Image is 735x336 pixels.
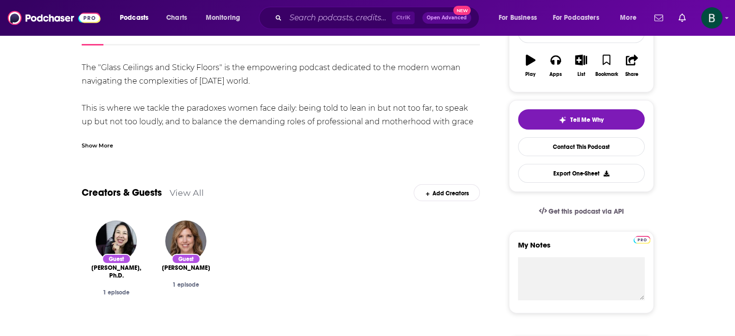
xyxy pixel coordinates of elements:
[96,220,137,262] img: Mary Poffenroth, Ph.D.
[518,137,645,156] a: Contact This Podcast
[165,220,206,262] img: Keri Ohlrich
[619,48,644,83] button: Share
[548,207,623,216] span: Get this podcast via API
[518,109,645,130] button: tell me why sparkleTell Me Why
[414,184,480,201] div: Add Creators
[595,72,618,77] div: Bookmark
[82,187,162,199] a: Creators & Guests
[427,15,467,20] span: Open Advanced
[543,48,568,83] button: Apps
[160,10,193,26] a: Charts
[701,7,722,29] img: User Profile
[8,9,101,27] img: Podchaser - Follow, Share and Rate Podcasts
[518,240,645,257] label: My Notes
[559,116,566,124] img: tell me why sparkle
[549,72,562,77] div: Apps
[577,72,585,77] div: List
[594,48,619,83] button: Bookmark
[634,234,650,244] a: Pro website
[650,10,667,26] a: Show notifications dropdown
[518,164,645,183] button: Export One-Sheet
[625,72,638,77] div: Share
[89,289,144,296] div: 1 episode
[701,7,722,29] button: Show profile menu
[568,48,593,83] button: List
[634,236,650,244] img: Podchaser Pro
[199,10,253,26] button: open menu
[162,264,210,272] a: Keri Ohlrich
[620,11,636,25] span: More
[89,264,144,279] span: [PERSON_NAME], Ph.D.
[422,12,471,24] button: Open AdvancedNew
[170,188,204,198] a: View All
[286,10,392,26] input: Search podcasts, credits, & more...
[102,254,131,264] div: Guest
[268,7,489,29] div: Search podcasts, credits, & more...
[499,11,537,25] span: For Business
[492,10,549,26] button: open menu
[701,7,722,29] span: Logged in as betsy46033
[166,11,187,25] span: Charts
[553,11,599,25] span: For Podcasters
[159,281,213,288] div: 1 episode
[162,264,210,272] span: [PERSON_NAME]
[547,10,613,26] button: open menu
[392,12,415,24] span: Ctrl K
[531,200,632,223] a: Get this podcast via API
[675,10,690,26] a: Show notifications dropdown
[120,11,148,25] span: Podcasts
[525,72,535,77] div: Play
[613,10,649,26] button: open menu
[518,48,543,83] button: Play
[113,10,161,26] button: open menu
[570,116,604,124] span: Tell Me Why
[89,264,144,279] a: Mary Poffenroth, Ph.D.
[172,254,201,264] div: Guest
[206,11,240,25] span: Monitoring
[453,6,471,15] span: New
